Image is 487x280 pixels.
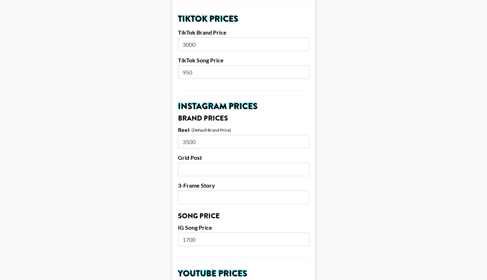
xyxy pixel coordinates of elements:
[178,57,309,64] label: TikTok Song Price
[178,115,309,122] h3: Brand Prices
[178,126,189,133] label: Reel
[178,224,309,231] label: IG Song Price
[178,154,309,161] label: Grid Post
[178,213,309,220] h3: Song Price
[178,102,309,111] h2: Instagram Prices
[178,29,309,36] label: TikTok Brand Price
[189,127,231,133] div: - (Default Brand Price)
[178,269,309,278] h2: YouTube Prices
[178,15,309,23] h2: TikTok Prices
[178,182,309,189] label: 3-Frame Story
